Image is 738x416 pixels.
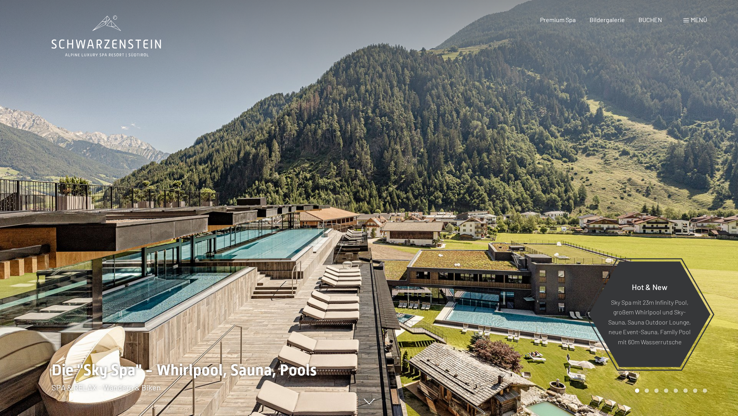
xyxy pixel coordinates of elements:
p: Sky Spa mit 23m Infinity Pool, großem Whirlpool und Sky-Sauna, Sauna Outdoor Lounge, neue Event-S... [607,297,692,347]
a: Bildergalerie [590,16,625,23]
div: Carousel Page 5 [674,388,678,393]
a: Premium Spa [540,16,576,23]
div: Carousel Page 3 [654,388,659,393]
span: Menü [691,16,707,23]
a: BUCHEN [638,16,662,23]
div: Carousel Page 8 [703,388,707,393]
div: Carousel Page 2 [645,388,649,393]
div: Carousel Page 6 [683,388,688,393]
span: Hot & New [632,282,667,291]
div: Carousel Pagination [632,388,707,393]
div: Carousel Page 7 [693,388,697,393]
div: Carousel Page 1 (Current Slide) [635,388,639,393]
a: Hot & New Sky Spa mit 23m Infinity Pool, großem Whirlpool und Sky-Sauna, Sauna Outdoor Lounge, ne... [588,261,711,368]
div: Carousel Page 4 [664,388,668,393]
